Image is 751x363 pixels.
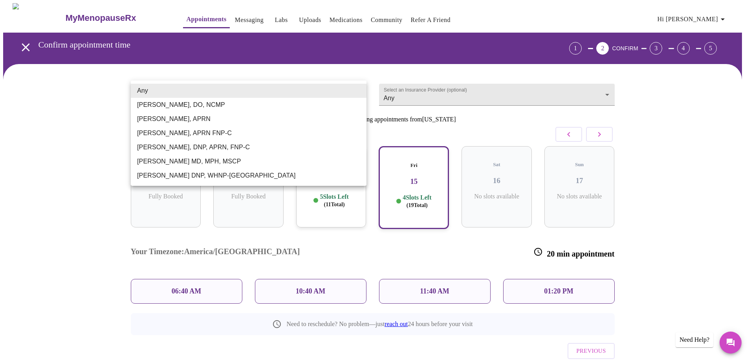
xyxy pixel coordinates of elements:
[131,169,366,183] li: [PERSON_NAME] DNP, WHNP-[GEOGRAPHIC_DATA]
[131,98,366,112] li: [PERSON_NAME], DO, NCMP
[131,154,366,169] li: [PERSON_NAME] MD, MPH, MSCP
[131,112,366,126] li: [PERSON_NAME], APRN
[131,140,366,154] li: [PERSON_NAME], DNP, APRN, FNP-C
[131,84,366,98] li: Any
[131,126,366,140] li: [PERSON_NAME], APRN FNP-C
